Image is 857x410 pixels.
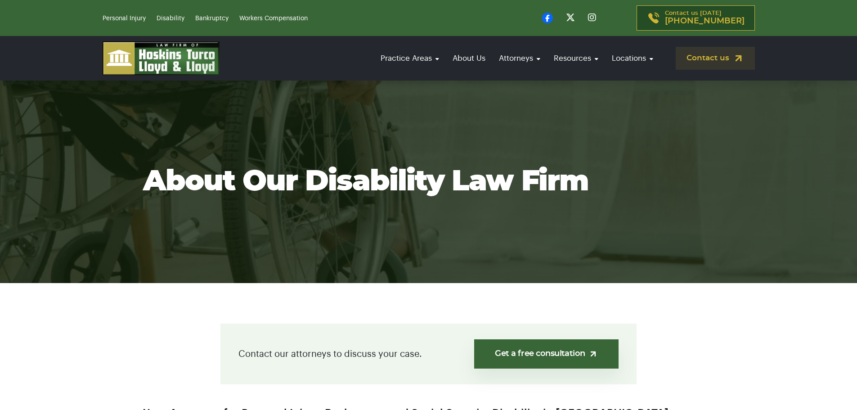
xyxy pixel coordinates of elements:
a: Get a free consultation [474,339,619,369]
a: Resources [549,45,603,71]
img: arrow-up-right-light.svg [588,349,598,359]
img: logo [103,41,220,75]
a: About Us [448,45,490,71]
span: [PHONE_NUMBER] [665,17,745,26]
a: Contact us [676,47,755,70]
a: Practice Areas [376,45,444,71]
a: Attorneys [494,45,545,71]
p: Contact us [DATE] [665,10,745,26]
h1: About Our Disability Law Firm [143,166,714,198]
a: Contact us [DATE][PHONE_NUMBER] [637,5,755,31]
div: Contact our attorneys to discuss your case. [220,324,637,384]
a: Personal Injury [103,15,146,22]
a: Disability [157,15,184,22]
a: Bankruptcy [195,15,229,22]
a: Workers Compensation [239,15,308,22]
a: Locations [607,45,658,71]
